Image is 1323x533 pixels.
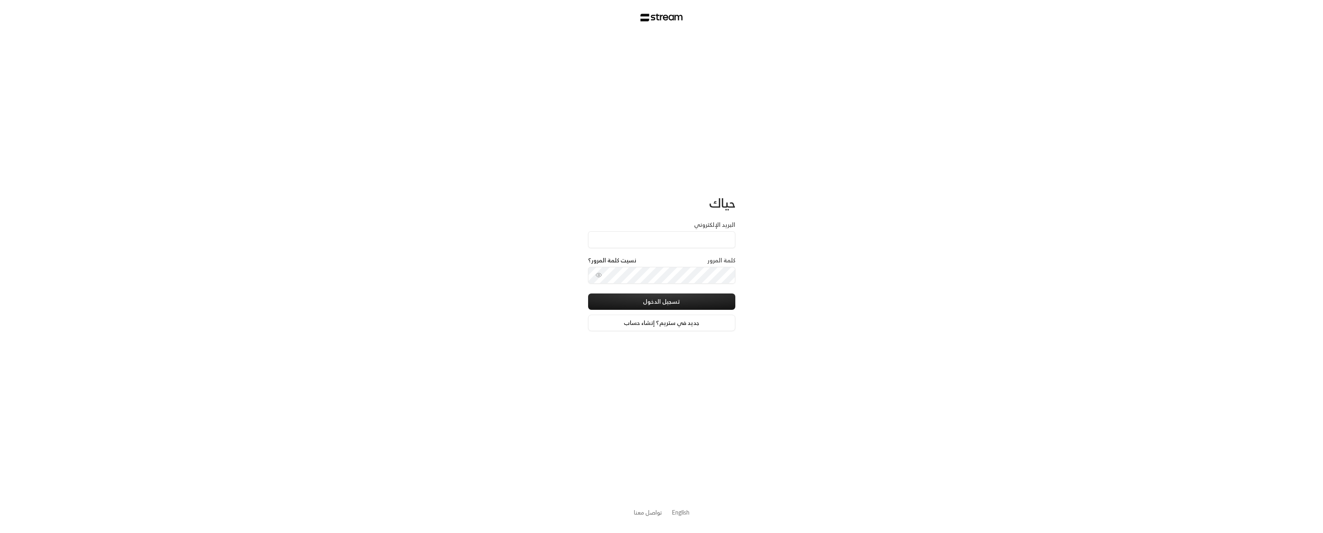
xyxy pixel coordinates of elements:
a: جديد في ستريم؟ إنشاء حساب [588,315,735,331]
a: نسيت كلمة المرور؟ [588,256,636,264]
span: حياك [709,192,735,214]
button: تواصل معنا [634,508,662,517]
img: Stream Logo [640,13,683,22]
a: تواصل معنا [634,507,662,517]
label: كلمة المرور [708,256,735,264]
label: البريد الإلكتروني [694,221,735,229]
a: English [672,505,690,520]
button: تسجيل الدخول [588,293,735,310]
button: toggle password visibility [592,269,605,282]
